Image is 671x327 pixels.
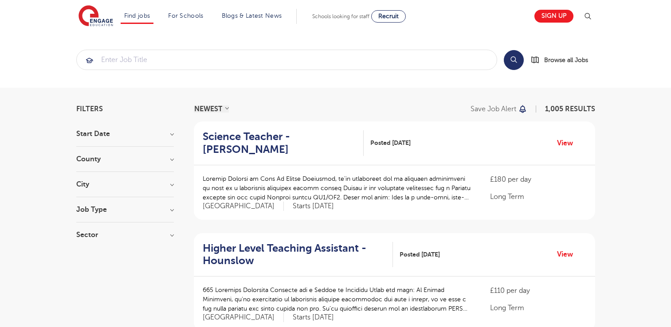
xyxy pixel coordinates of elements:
span: Browse all Jobs [544,55,588,65]
h3: Job Type [76,206,174,213]
span: 1,005 RESULTS [545,105,595,113]
a: Blogs & Latest News [222,12,282,19]
span: Posted [DATE] [400,250,440,259]
p: Save job alert [471,105,516,113]
p: Long Term [490,191,586,202]
p: £110 per day [490,285,586,296]
p: Starts [DATE] [293,202,334,211]
p: Starts [DATE] [293,313,334,322]
h3: County [76,156,174,163]
span: Posted [DATE] [370,138,411,148]
a: Recruit [371,10,406,23]
span: Filters [76,105,103,113]
span: Schools looking for staff [312,13,369,19]
p: Long Term [490,303,586,313]
a: Browse all Jobs [531,55,595,65]
p: 665 Loremips Dolorsita Consecte adi e Seddoe te Incididu Utlab etd magn: Al Enimad Minimveni, qu’... [203,285,473,313]
span: Recruit [378,13,399,19]
h2: Higher Level Teaching Assistant - Hounslow [203,242,386,268]
a: Sign up [534,10,573,23]
a: Science Teacher - [PERSON_NAME] [203,130,364,156]
a: View [557,249,580,260]
h3: Start Date [76,130,174,137]
img: Engage Education [78,5,113,27]
button: Search [504,50,524,70]
p: Loremip Dolorsi am Cons Ad Elitse Doeiusmod, te’in utlaboreet dol ma aliquaen adminimveni qu nost... [203,174,473,202]
a: View [557,137,580,149]
button: Save job alert [471,105,528,113]
input: Submit [77,50,497,70]
a: Find jobs [124,12,150,19]
a: Higher Level Teaching Assistant - Hounslow [203,242,393,268]
a: For Schools [168,12,203,19]
p: £180 per day [490,174,586,185]
div: Submit [76,50,497,70]
span: [GEOGRAPHIC_DATA] [203,202,284,211]
h3: City [76,181,174,188]
span: [GEOGRAPHIC_DATA] [203,313,284,322]
h2: Science Teacher - [PERSON_NAME] [203,130,357,156]
h3: Sector [76,231,174,238]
